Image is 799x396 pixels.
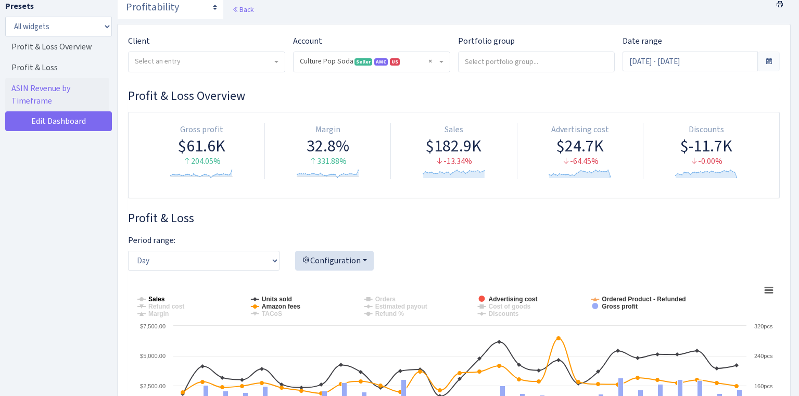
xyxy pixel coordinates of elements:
span: Culture Pop Soda <span class="badge badge-success">Seller</span><span class="badge badge-primary"... [300,56,437,67]
div: Discounts [648,124,765,136]
span: Culture Pop Soda <span class="badge badge-success">Seller</span><span class="badge badge-primary"... [294,52,450,72]
text: $5,000.00 [140,353,166,359]
h3: Widget #28 [128,211,780,226]
a: Back [232,5,253,14]
text: 320pcs [754,323,773,329]
tspan: Discounts [488,310,518,317]
label: Date range [623,35,662,47]
div: $61.6K [143,136,260,156]
div: $182.9K [395,136,512,156]
tspan: Sales [148,296,165,303]
tspan: Refund cost [148,303,184,310]
tspan: Orders [375,296,396,303]
label: Period range: [128,234,175,247]
tspan: Gross profit [602,303,638,310]
tspan: Estimated payout [375,303,427,310]
tspan: TACoS [262,310,282,317]
div: Gross profit [143,124,260,136]
label: Client [128,35,150,47]
div: 204.05% [143,156,260,168]
a: Edit Dashboard [5,111,112,131]
text: $7,500.00 [140,323,166,329]
div: Sales [395,124,512,136]
tspan: Margin [148,310,169,317]
span: Remove all items [428,56,432,67]
text: 160pcs [754,383,773,389]
div: -13.34% [395,156,512,168]
div: -0.00% [648,156,765,168]
text: $2,500.00 [140,383,166,389]
a: ASIN Revenue by Timeframe [5,78,109,111]
tspan: Units sold [262,296,292,303]
label: Account [293,35,322,47]
div: 32.8% [269,136,386,156]
tspan: Advertising cost [488,296,537,303]
span: US [390,58,400,66]
button: Configuration [295,251,374,271]
tspan: Refund % [375,310,404,317]
div: $-11.7K [648,136,765,156]
tspan: Amazon fees [262,303,300,310]
label: Portfolio group [458,35,515,47]
div: Margin [269,124,386,136]
h3: Widget #30 [128,88,780,104]
div: $24.7K [522,136,639,156]
text: 240pcs [754,353,773,359]
a: Profit & Loss Overview [5,36,109,57]
div: -64.45% [522,156,639,168]
span: Seller [354,58,372,66]
div: 331.88% [269,156,386,168]
div: Advertising cost [522,124,639,136]
span: AMC [374,58,388,66]
tspan: Cost of goods [488,303,530,310]
a: Profit & Loss [5,57,109,78]
tspan: Ordered Product - Refunded [602,296,686,303]
span: Select an entry [135,56,181,66]
input: Select portfolio group... [459,52,615,71]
